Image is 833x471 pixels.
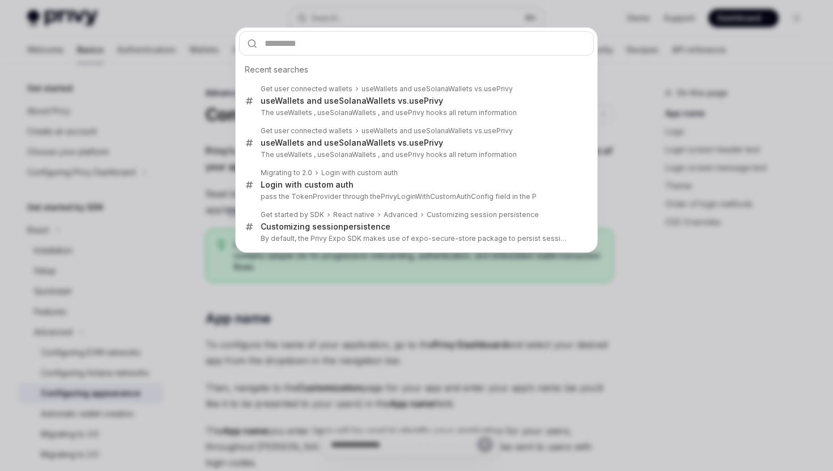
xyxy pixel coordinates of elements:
div: Advanced [384,210,418,219]
span: Recent searches [245,64,308,75]
div: Login with custom auth [321,168,398,177]
b: usePrivy [484,126,513,135]
div: React native [333,210,375,219]
b: usePrivy [409,138,443,147]
div: Get user connected wallets [261,84,352,94]
div: Get started by SDK [261,210,324,219]
b: PrivyLogin [381,192,415,201]
p: pass the TokenProvider through the WithCustomAuthConfig field in the P [261,192,570,201]
div: useWallets and useSolanaWallets vs. [261,96,443,106]
p: The useWallets , useSolanaWallets , and usePrivy hooks all return information [261,150,570,159]
div: Get user connected wallets [261,126,352,135]
div: useWallets and useSolanaWallets vs. [362,126,513,135]
b: usePrivy [484,84,513,93]
div: Customizing session ence [261,222,390,232]
b: persist [343,222,371,231]
div: Migrating to 2.0 [261,168,312,177]
div: Customizing session persistence [427,210,539,219]
div: Login with custom auth [261,180,354,190]
p: The useWallets , useSolanaWallets , and usePrivy hooks all return information [261,108,570,117]
div: useWallets and useSolanaWallets vs. [261,138,443,148]
p: By default, the Privy Expo SDK makes use of expo-secure-store package to persist sessions after you [261,234,570,243]
div: useWallets and useSolanaWallets vs. [362,84,513,94]
b: usePrivy [409,96,443,105]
